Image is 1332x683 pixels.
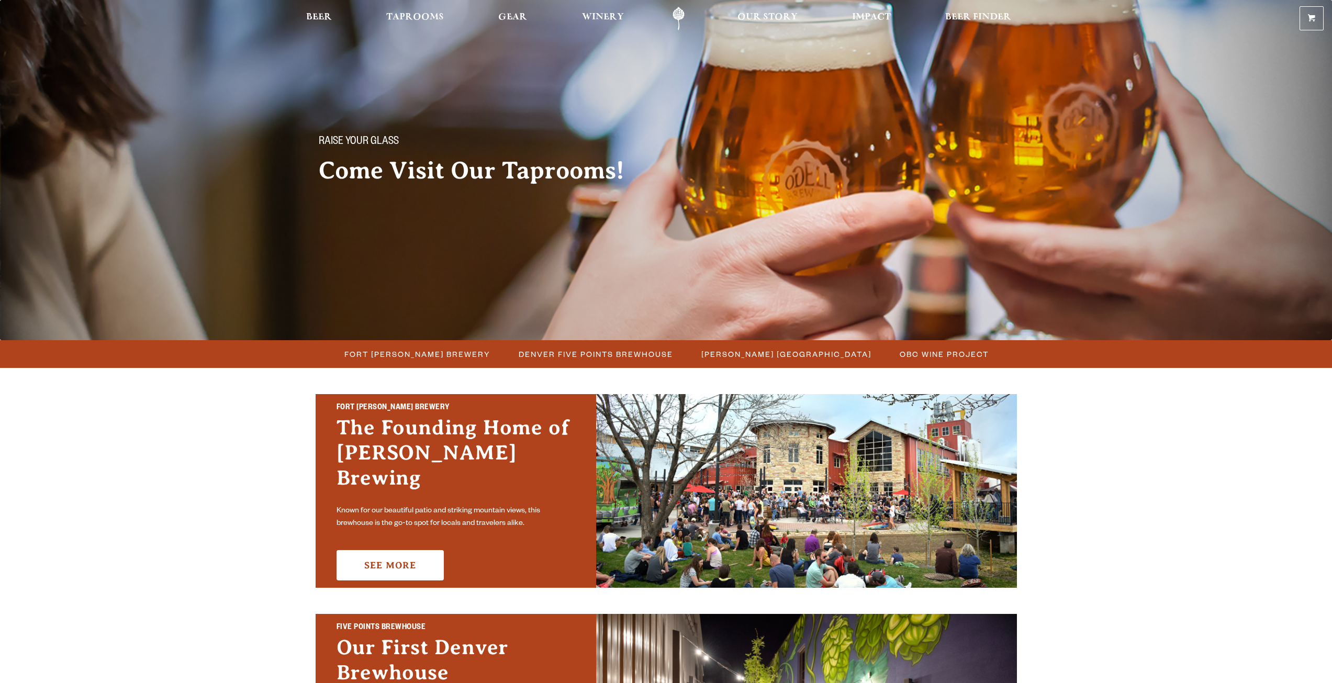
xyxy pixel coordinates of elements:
a: [PERSON_NAME] [GEOGRAPHIC_DATA] [695,346,877,362]
span: Impact [852,13,891,21]
span: Beer Finder [945,13,1011,21]
span: OBC Wine Project [900,346,989,362]
span: Our Story [737,13,798,21]
h2: Come Visit Our Taprooms! [319,158,645,184]
a: See More [337,550,444,580]
span: Gear [498,13,527,21]
a: Fort [PERSON_NAME] Brewery [338,346,496,362]
a: Odell Home [659,7,698,30]
span: Fort [PERSON_NAME] Brewery [344,346,490,362]
span: Beer [306,13,332,21]
span: Raise your glass [319,136,399,149]
span: [PERSON_NAME] [GEOGRAPHIC_DATA] [701,346,871,362]
a: Our Story [731,7,804,30]
a: Beer Finder [938,7,1018,30]
a: Impact [845,7,898,30]
span: Winery [582,13,624,21]
p: Known for our beautiful patio and striking mountain views, this brewhouse is the go-to spot for l... [337,505,575,530]
span: Taprooms [386,13,444,21]
a: Beer [299,7,339,30]
span: Denver Five Points Brewhouse [519,346,673,362]
h3: The Founding Home of [PERSON_NAME] Brewing [337,415,575,501]
a: Taprooms [379,7,451,30]
h2: Fort [PERSON_NAME] Brewery [337,401,575,415]
h2: Five Points Brewhouse [337,621,575,635]
a: Denver Five Points Brewhouse [512,346,678,362]
a: OBC Wine Project [893,346,994,362]
a: Gear [491,7,534,30]
a: Winery [575,7,631,30]
img: Fort Collins Brewery & Taproom' [596,394,1017,588]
